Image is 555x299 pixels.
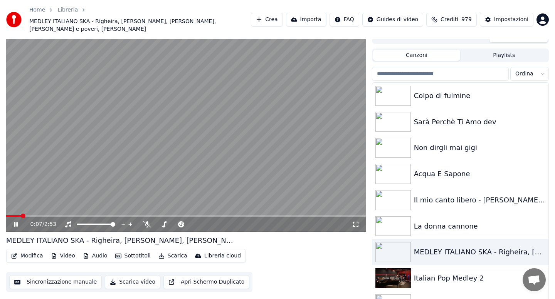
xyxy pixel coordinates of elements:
[80,251,111,261] button: Audio
[480,13,533,27] button: Impostazioni
[57,6,78,14] a: Libreria
[163,275,249,289] button: Apri Schermo Duplicato
[204,252,241,260] div: Libreria cloud
[414,273,545,284] div: Italian Pop Medley 2
[286,13,326,27] button: Importa
[30,220,42,228] span: 0:07
[8,251,46,261] button: Modifica
[414,142,545,153] div: Non dirgli mai gigi
[414,221,545,232] div: La donna cannone
[460,50,548,61] button: Playlists
[9,275,102,289] button: Sincronizzazione manuale
[426,13,477,27] button: Crediti979
[112,251,154,261] button: Sottotitoli
[48,251,78,261] button: Video
[494,16,528,23] div: Impostazioni
[414,195,545,205] div: Il mio canto libero - [PERSON_NAME] Vs 4 Non Blondes - [PERSON_NAME] mashup 2023
[414,247,545,257] div: MEDLEY ITALIANO SKA - Righeira, [PERSON_NAME], [PERSON_NAME], [PERSON_NAME] e poveri, [PERSON_NAME]
[414,117,545,127] div: Sarà Perchè Ti Amo dev
[373,50,461,61] button: Canzoni
[29,6,45,14] a: Home
[6,235,237,246] div: MEDLEY ITALIANO SKA - Righeira, [PERSON_NAME], [PERSON_NAME], [PERSON_NAME] e poveri, [PERSON_NAME]
[414,90,545,101] div: Colpo di fulmine
[30,220,49,228] div: /
[6,12,22,27] img: youka
[105,275,160,289] button: Scarica video
[155,251,190,261] button: Scarica
[461,16,472,23] span: 979
[414,169,545,179] div: Acqua E Sapone
[515,70,533,78] span: Ordina
[330,13,359,27] button: FAQ
[362,13,423,27] button: Guides di video
[29,6,251,33] nav: breadcrumb
[441,16,458,23] span: Crediti
[251,13,283,27] button: Crea
[44,220,56,228] span: 2:53
[523,268,546,291] div: Aprire la chat
[29,18,251,33] span: MEDLEY ITALIANO SKA - Righeira, [PERSON_NAME], [PERSON_NAME], [PERSON_NAME] e poveri, [PERSON_NAME]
